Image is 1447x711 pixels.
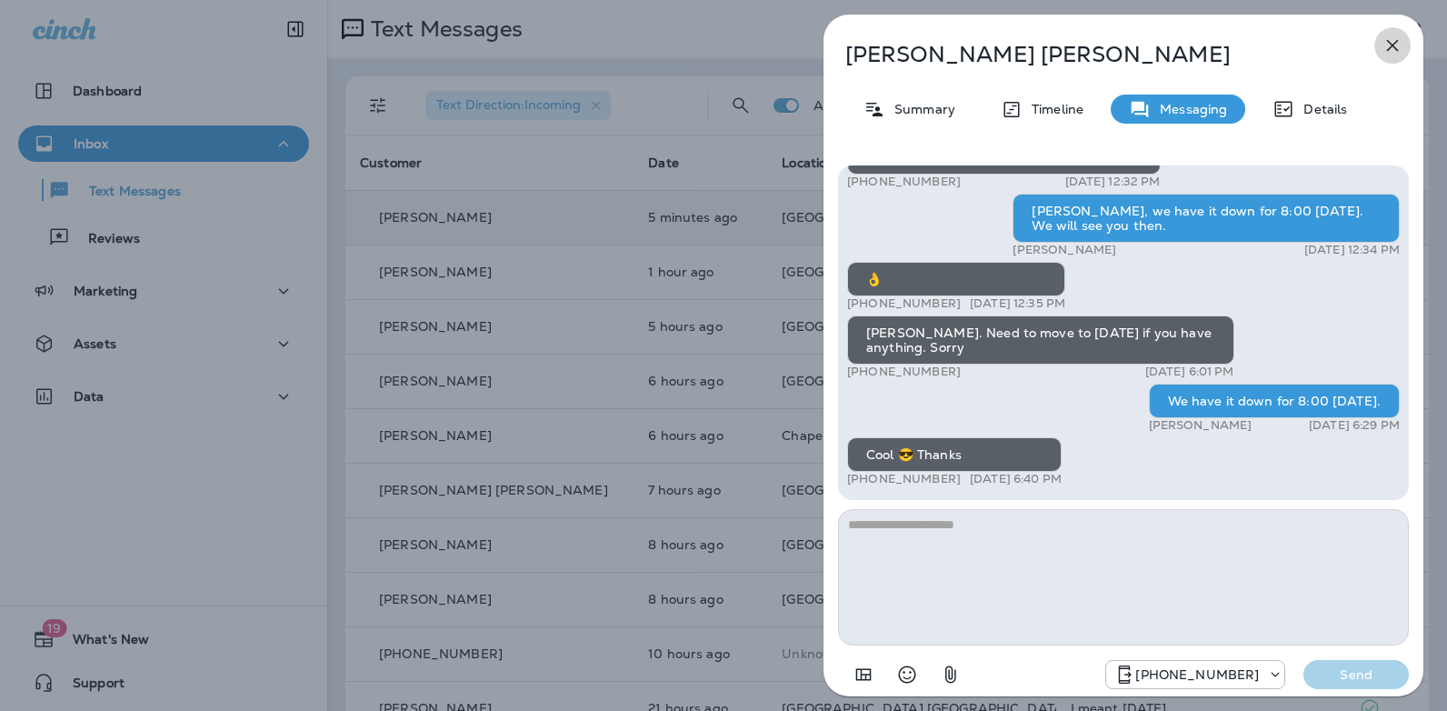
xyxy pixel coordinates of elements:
[847,175,961,189] p: [PHONE_NUMBER]
[845,42,1342,67] p: [PERSON_NAME] [PERSON_NAME]
[885,102,955,116] p: Summary
[1013,194,1400,243] div: [PERSON_NAME], we have it down for 8:00 [DATE]. We will see you then.
[970,472,1062,486] p: [DATE] 6:40 PM
[1023,102,1083,116] p: Timeline
[1145,365,1234,379] p: [DATE] 6:01 PM
[1106,664,1284,686] div: +1 (984) 409-9300
[889,656,925,693] button: Select an emoji
[1135,667,1259,682] p: [PHONE_NUMBER]
[1304,243,1400,257] p: [DATE] 12:34 PM
[847,262,1065,296] div: 👌
[1151,102,1227,116] p: Messaging
[970,296,1065,311] p: [DATE] 12:35 PM
[1309,418,1400,433] p: [DATE] 6:29 PM
[847,296,961,311] p: [PHONE_NUMBER]
[847,472,961,486] p: [PHONE_NUMBER]
[847,437,1062,472] div: Cool 😎 Thanks
[1149,418,1252,433] p: [PERSON_NAME]
[847,315,1234,365] div: [PERSON_NAME]. Need to move to [DATE] if you have anything. Sorry
[1013,243,1116,257] p: [PERSON_NAME]
[1294,102,1347,116] p: Details
[1065,175,1161,189] p: [DATE] 12:32 PM
[1149,384,1400,418] div: We have it down for 8:00 [DATE].
[847,365,961,379] p: [PHONE_NUMBER]
[845,656,882,693] button: Add in a premade template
